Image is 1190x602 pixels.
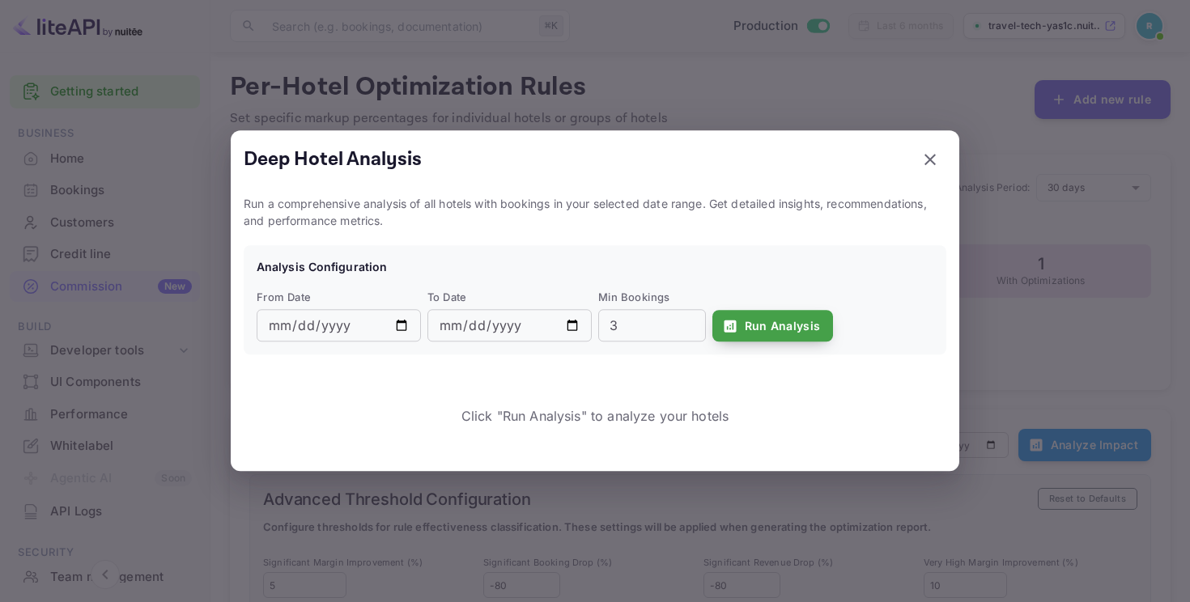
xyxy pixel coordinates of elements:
h6: Analysis Configuration [257,258,933,276]
p: Click "Run Analysis" to analyze your hotels [276,407,914,426]
span: Min Bookings [598,289,706,307]
p: Run a comprehensive analysis of all hotels with bookings in your selected date range. Get detaile... [244,195,946,229]
button: Run Analysis [712,310,834,342]
span: From Date [257,289,421,307]
span: To Date [427,289,592,307]
h5: Deep Hotel Analysis [244,146,422,172]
